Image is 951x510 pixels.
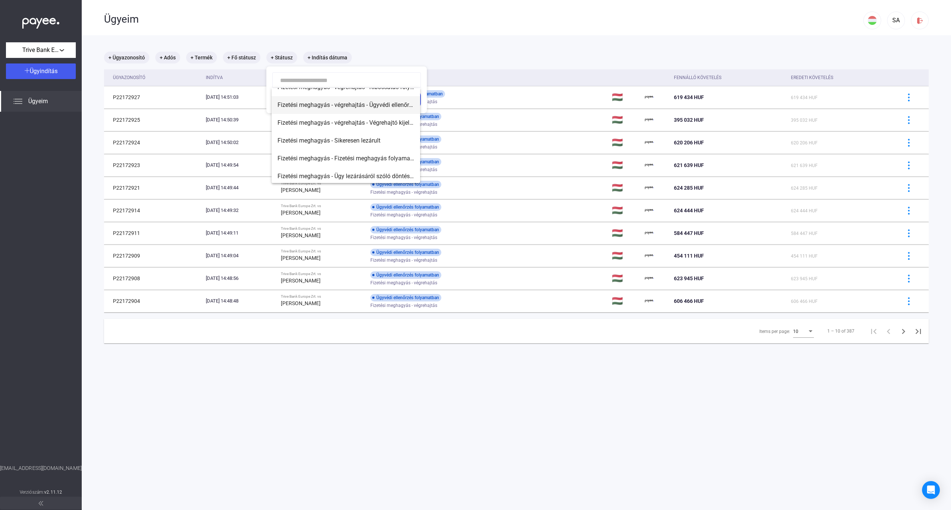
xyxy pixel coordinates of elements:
[922,481,940,499] div: Open Intercom Messenger
[277,101,414,109] span: Fizetési meghagyás - végrehajtás - Ügyvédi ellenőrzés folyamatban
[277,154,414,163] span: Fizetési meghagyás - Fizetési meghagyás folyamatban
[277,118,414,127] span: Fizetési meghagyás - végrehajtás - Végrehajtó kijelölése folyamatban
[277,172,414,181] span: Fizetési meghagyás - Ügy lezárásáról szóló döntés folyamatban
[277,136,414,145] span: Fizetési meghagyás - Sikeresen lezárult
